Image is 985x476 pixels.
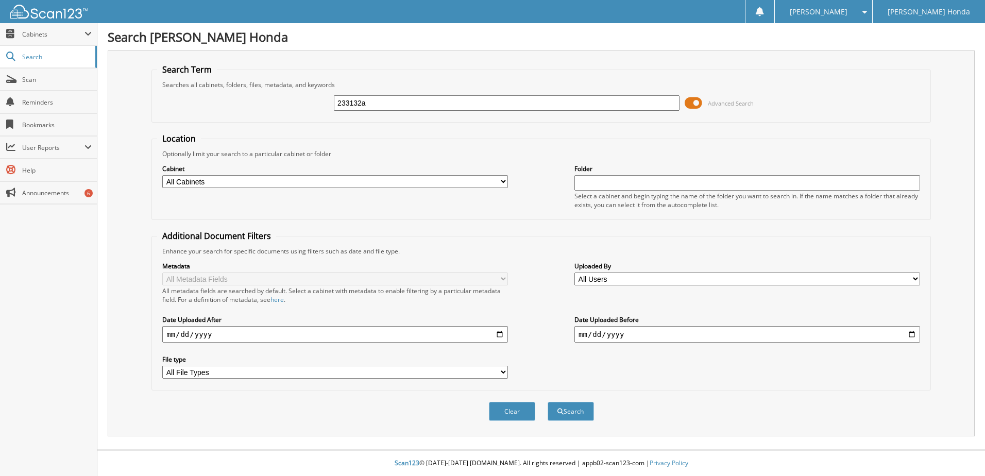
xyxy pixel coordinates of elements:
label: Metadata [162,262,508,270]
span: Scan123 [395,458,419,467]
span: Search [22,53,90,61]
span: [PERSON_NAME] Honda [888,9,970,15]
img: scan123-logo-white.svg [10,5,88,19]
div: Select a cabinet and begin typing the name of the folder you want to search in. If the name match... [574,192,920,209]
div: All metadata fields are searched by default. Select a cabinet with metadata to enable filtering b... [162,286,508,304]
div: Optionally limit your search to a particular cabinet or folder [157,149,925,158]
a: here [270,295,284,304]
input: start [162,326,508,343]
div: Searches all cabinets, folders, files, metadata, and keywords [157,80,925,89]
a: Privacy Policy [650,458,688,467]
div: © [DATE]-[DATE] [DOMAIN_NAME]. All rights reserved | appb02-scan123-com | [97,451,985,476]
h1: Search [PERSON_NAME] Honda [108,28,975,45]
label: Date Uploaded Before [574,315,920,324]
label: Cabinet [162,164,508,173]
span: Help [22,166,92,175]
button: Clear [489,402,535,421]
button: Search [548,402,594,421]
div: Enhance your search for specific documents using filters such as date and file type. [157,247,925,256]
label: Uploaded By [574,262,920,270]
label: Date Uploaded After [162,315,508,324]
span: Reminders [22,98,92,107]
legend: Additional Document Filters [157,230,276,242]
legend: Search Term [157,64,217,75]
legend: Location [157,133,201,144]
span: Bookmarks [22,121,92,129]
div: 6 [84,189,93,197]
span: Cabinets [22,30,84,39]
span: Scan [22,75,92,84]
span: Advanced Search [708,99,754,107]
span: User Reports [22,143,84,152]
label: File type [162,355,508,364]
input: end [574,326,920,343]
span: [PERSON_NAME] [790,9,847,15]
span: Announcements [22,189,92,197]
label: Folder [574,164,920,173]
